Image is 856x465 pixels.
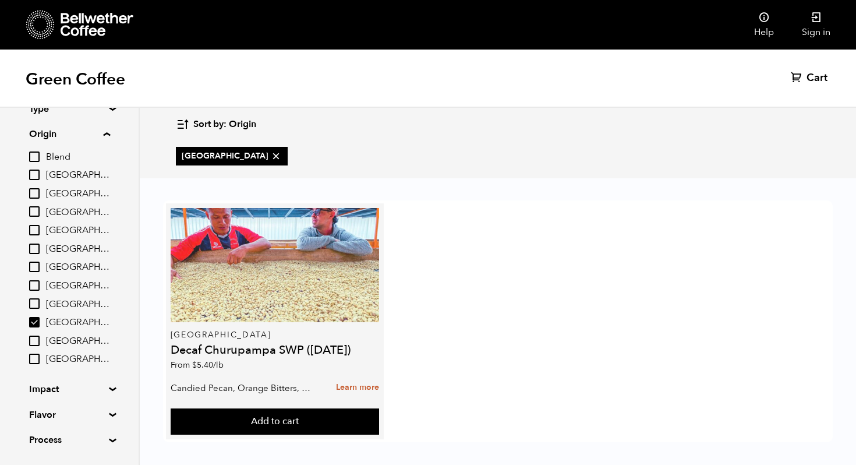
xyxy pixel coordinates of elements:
[29,170,40,180] input: [GEOGRAPHIC_DATA]
[29,262,40,272] input: [GEOGRAPHIC_DATA]
[171,360,224,371] span: From
[29,336,40,346] input: [GEOGRAPHIC_DATA]
[29,244,40,254] input: [GEOGRAPHIC_DATA]
[182,150,282,162] span: [GEOGRAPHIC_DATA]
[46,224,110,237] span: [GEOGRAPHIC_DATA]
[46,261,110,274] span: [GEOGRAPHIC_DATA]
[46,188,110,200] span: [GEOGRAPHIC_DATA]
[192,360,224,371] bdi: 5.40
[29,382,109,396] summary: Impact
[171,408,379,435] button: Add to cart
[29,127,110,141] summary: Origin
[171,344,379,356] h4: Decaf Churupampa SWP ([DATE])
[29,206,40,217] input: [GEOGRAPHIC_DATA]
[29,317,40,327] input: [GEOGRAPHIC_DATA]
[29,298,40,309] input: [GEOGRAPHIC_DATA]
[46,151,110,164] span: Blend
[29,152,40,162] input: Blend
[176,111,256,138] button: Sort by: Origin
[29,102,109,116] summary: Type
[46,316,110,329] span: [GEOGRAPHIC_DATA]
[46,335,110,348] span: [GEOGRAPHIC_DATA]
[29,433,109,447] summary: Process
[46,169,110,182] span: [GEOGRAPHIC_DATA]
[46,206,110,219] span: [GEOGRAPHIC_DATA]
[193,118,256,131] span: Sort by: Origin
[29,408,109,422] summary: Flavor
[171,331,379,339] p: [GEOGRAPHIC_DATA]
[807,71,827,85] span: Cart
[29,354,40,364] input: [GEOGRAPHIC_DATA]
[46,353,110,366] span: [GEOGRAPHIC_DATA]
[791,71,830,85] a: Cart
[46,243,110,256] span: [GEOGRAPHIC_DATA]
[29,188,40,199] input: [GEOGRAPHIC_DATA]
[29,225,40,235] input: [GEOGRAPHIC_DATA]
[26,69,125,90] h1: Green Coffee
[46,298,110,311] span: [GEOGRAPHIC_DATA]
[171,379,313,397] p: Candied Pecan, Orange Bitters, Molasses
[213,360,224,371] span: /lb
[29,280,40,291] input: [GEOGRAPHIC_DATA]
[46,280,110,293] span: [GEOGRAPHIC_DATA]
[192,360,197,371] span: $
[336,375,379,400] a: Learn more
